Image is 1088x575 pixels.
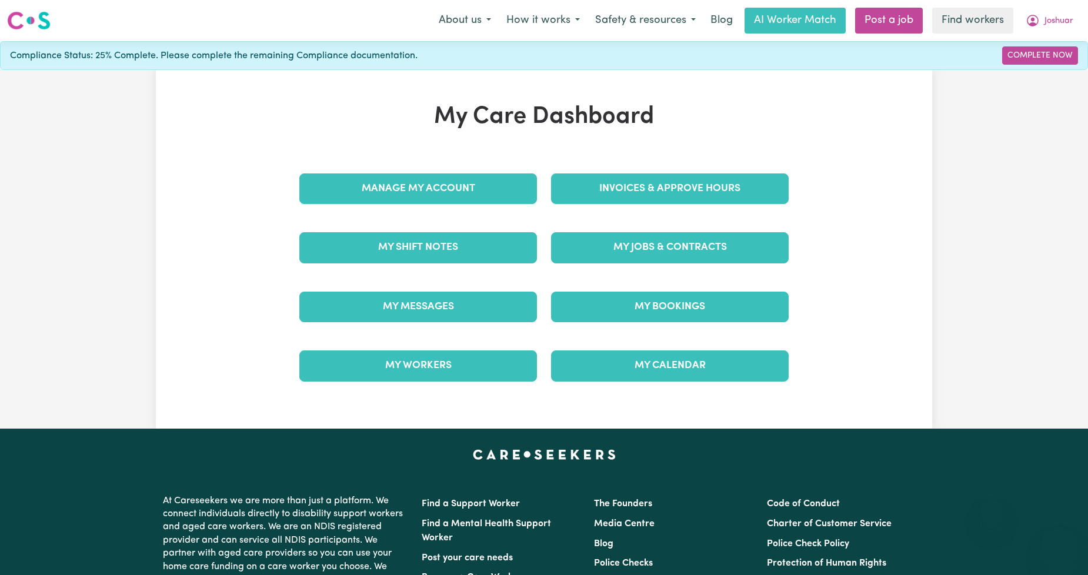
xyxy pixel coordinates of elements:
a: The Founders [594,499,652,509]
a: Police Check Policy [767,539,849,549]
iframe: Button to launch messaging window [1041,528,1079,566]
a: Media Centre [594,519,655,529]
a: Careseekers logo [7,7,51,34]
button: About us [431,8,499,33]
img: Careseekers logo [7,10,51,31]
a: Protection of Human Rights [767,559,886,568]
span: Joshuar [1044,15,1073,28]
a: My Messages [299,292,537,322]
a: Manage My Account [299,173,537,204]
a: Police Checks [594,559,653,568]
a: Post your care needs [422,553,513,563]
a: My Shift Notes [299,232,537,263]
a: My Jobs & Contracts [551,232,789,263]
a: Code of Conduct [767,499,840,509]
a: Find a Mental Health Support Worker [422,519,551,543]
a: AI Worker Match [745,8,846,34]
a: Post a job [855,8,923,34]
a: Charter of Customer Service [767,519,892,529]
iframe: Close message [980,500,1003,523]
a: My Bookings [551,292,789,322]
button: How it works [499,8,588,33]
a: Find workers [932,8,1013,34]
a: My Workers [299,350,537,381]
h1: My Care Dashboard [292,103,796,131]
a: Complete Now [1002,46,1078,65]
span: Compliance Status: 25% Complete. Please complete the remaining Compliance documentation. [10,49,418,63]
a: Careseekers home page [473,450,616,459]
a: Find a Support Worker [422,499,520,509]
button: My Account [1018,8,1081,33]
a: Blog [594,539,613,549]
a: My Calendar [551,350,789,381]
button: Safety & resources [588,8,703,33]
a: Blog [703,8,740,34]
a: Invoices & Approve Hours [551,173,789,204]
